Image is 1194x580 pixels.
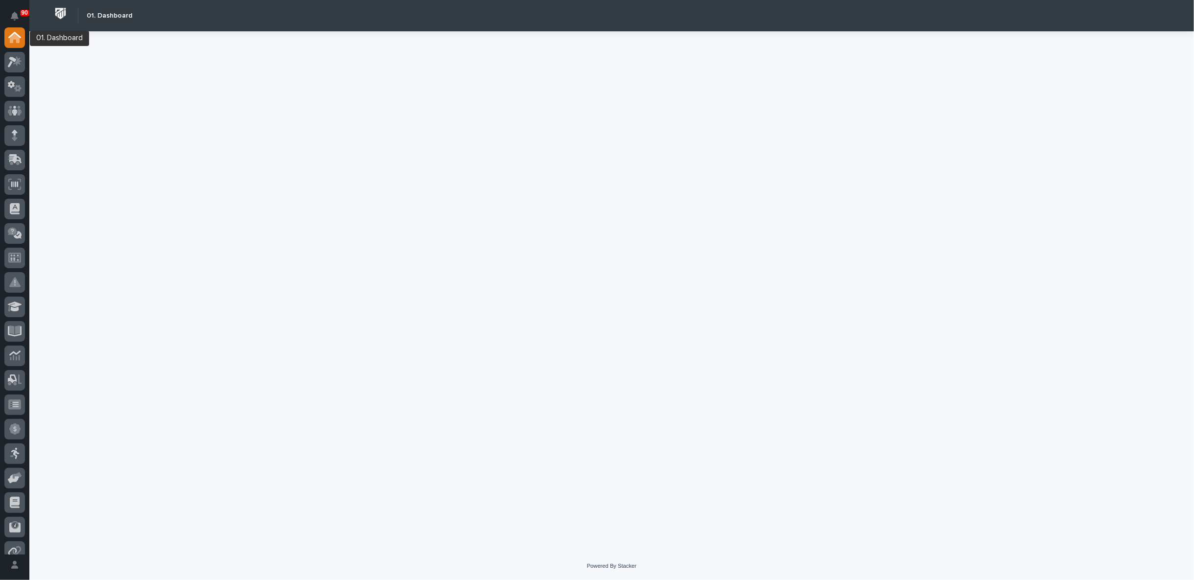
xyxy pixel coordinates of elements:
a: Powered By Stacker [587,563,636,569]
img: Workspace Logo [51,4,70,23]
h2: 01. Dashboard [87,12,132,20]
button: Notifications [4,6,25,26]
p: 90 [22,9,28,16]
div: Notifications90 [12,12,25,27]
